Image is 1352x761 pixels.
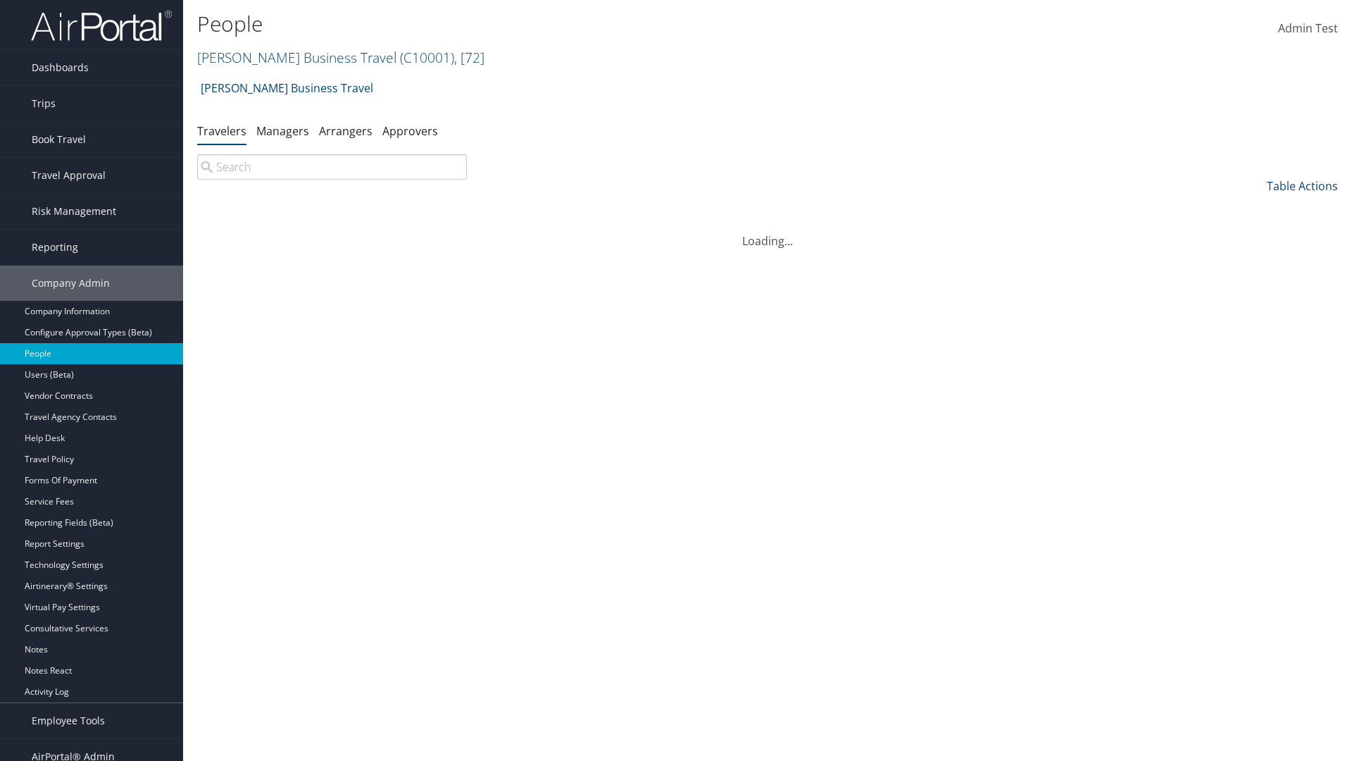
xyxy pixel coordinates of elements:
span: Book Travel [32,122,86,157]
span: Company Admin [32,266,110,301]
a: Arrangers [319,123,373,139]
img: airportal-logo.png [31,9,172,42]
span: Dashboards [32,50,89,85]
div: Loading... [197,216,1338,249]
a: Approvers [382,123,438,139]
a: Travelers [197,123,246,139]
span: Admin Test [1278,20,1338,36]
h1: People [197,9,958,39]
a: [PERSON_NAME] Business Travel [197,48,484,67]
span: Reporting [32,230,78,265]
span: ( C10001 ) [400,48,454,67]
a: [PERSON_NAME] Business Travel [201,74,373,102]
span: Travel Approval [32,158,106,193]
span: Risk Management [32,194,116,229]
span: , [ 72 ] [454,48,484,67]
span: Employee Tools [32,703,105,738]
a: Managers [256,123,309,139]
a: Admin Test [1278,7,1338,51]
a: Table Actions [1267,178,1338,194]
span: Trips [32,86,56,121]
input: Search [197,154,467,180]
